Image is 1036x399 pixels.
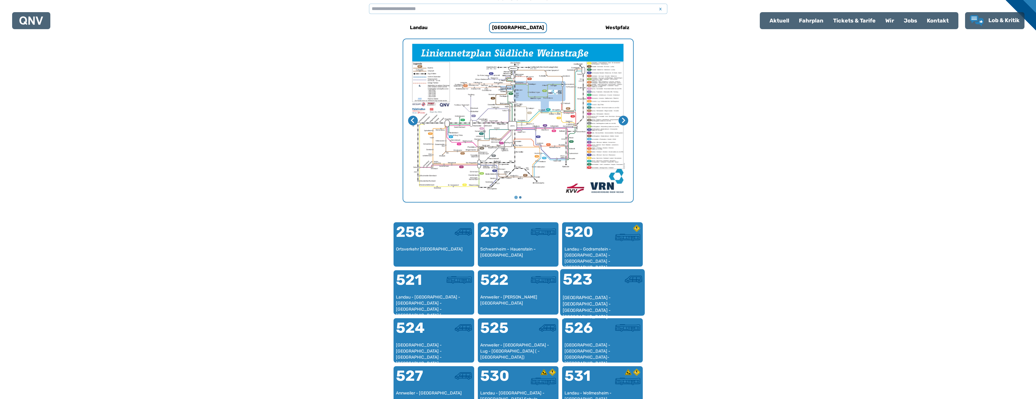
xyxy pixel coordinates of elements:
div: 530 [480,369,518,390]
li: 1 von 2 [403,39,633,202]
span: Lob & Kritik [988,17,1020,24]
div: 523 [562,272,602,295]
div: 526 [565,321,602,343]
a: Westpfalz [577,20,658,35]
img: QNV Logo [19,16,43,25]
h6: [GEOGRAPHIC_DATA] [489,22,547,33]
div: 522 [480,273,518,295]
img: Überlandbus [531,378,556,385]
a: Tickets & Tarife [828,13,880,29]
a: Jobs [899,13,922,29]
a: Aktuell [765,13,794,29]
img: Überlandbus [447,276,472,284]
div: 520 [565,225,602,247]
div: 527 [396,369,434,390]
a: QNV Logo [19,15,43,27]
a: Landau [378,20,459,35]
span: x [656,5,665,12]
img: Überlandbus [615,324,640,332]
img: Kleinbus [455,324,471,332]
div: 525 [480,321,518,343]
img: Überlandbus [615,234,640,241]
a: Lob & Kritik [970,15,1020,26]
a: Fahrplan [794,13,828,29]
a: [GEOGRAPHIC_DATA] [478,20,558,35]
a: Wir [880,13,899,29]
img: Überlandbus [615,378,640,385]
h6: Westpfalz [603,23,632,32]
button: Gehe zu Seite 2 [519,196,521,199]
ul: Wählen Sie eine Seite zum Anzeigen [403,195,633,199]
h6: Landau [407,23,430,32]
img: Kleinbus [539,324,556,332]
div: Schwanheim – Hauenstein – [GEOGRAPHIC_DATA] [480,246,556,264]
button: Nächste Seite [619,116,628,125]
img: Kleinbus [455,372,471,380]
div: Ortsverkehr [GEOGRAPHIC_DATA] [396,246,472,264]
div: [GEOGRAPHIC_DATA] - [GEOGRAPHIC_DATA] - [GEOGRAPHIC_DATA] - [GEOGRAPHIC_DATA] - [GEOGRAPHIC_DATA] [396,342,472,360]
img: Kleinbus [625,275,642,283]
a: Kontakt [922,13,954,29]
div: Landau - [GEOGRAPHIC_DATA] - [GEOGRAPHIC_DATA] - [GEOGRAPHIC_DATA] - [GEOGRAPHIC_DATA] ( - [GEOGR... [396,294,472,312]
div: 259 [480,225,518,247]
button: Letzte Seite [408,116,418,125]
div: [GEOGRAPHIC_DATA] - [GEOGRAPHIC_DATA] - [GEOGRAPHIC_DATA] - [GEOGRAPHIC_DATA] [562,295,642,313]
div: My Favorite Images [403,39,633,202]
div: Annweiler - [PERSON_NAME][GEOGRAPHIC_DATA] [480,294,556,312]
img: Überlandbus [531,276,556,284]
div: Landau - Godramstein - [GEOGRAPHIC_DATA] - [GEOGRAPHIC_DATA] - [GEOGRAPHIC_DATA] [565,246,640,264]
button: Gehe zu Seite 1 [514,196,518,199]
img: Überlandbus [531,228,556,236]
img: Netzpläne Südpfalz Seite 1 von 2 [403,39,633,202]
div: 521 [396,273,434,295]
img: Kleinbus [455,228,471,236]
div: 524 [396,321,434,343]
div: 531 [565,369,602,390]
div: 258 [396,225,434,247]
div: [GEOGRAPHIC_DATA] - [GEOGRAPHIC_DATA] - [GEOGRAPHIC_DATA]-[GEOGRAPHIC_DATA] [565,342,640,360]
div: Annweiler - [GEOGRAPHIC_DATA] - Lug - [GEOGRAPHIC_DATA] ( - [GEOGRAPHIC_DATA]) [480,342,556,360]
